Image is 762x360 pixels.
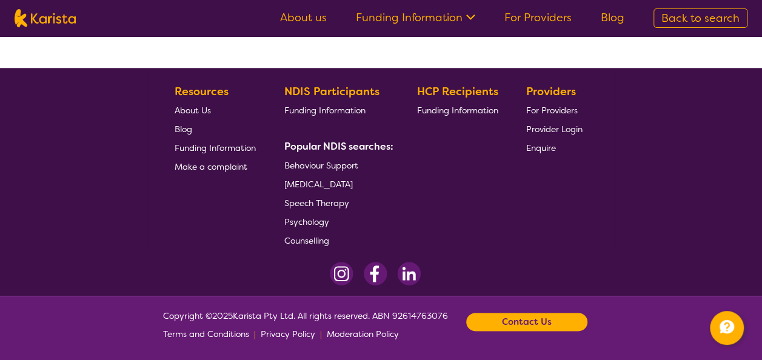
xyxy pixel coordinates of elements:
img: Instagram [330,262,353,285]
a: Back to search [653,8,747,28]
a: Blog [175,119,256,138]
p: | [320,325,322,343]
a: For Providers [504,10,572,25]
b: Resources [175,84,229,99]
span: Privacy Policy [261,328,315,339]
p: | [254,325,256,343]
a: For Providers [526,101,583,119]
span: Psychology [284,216,329,227]
span: Provider Login [526,124,583,135]
img: Karista logo [15,9,76,27]
b: HCP Recipients [416,84,498,99]
a: Funding Information [356,10,475,25]
span: Enquire [526,142,556,153]
a: Moderation Policy [327,325,399,343]
span: Speech Therapy [284,198,349,208]
span: About Us [175,105,211,116]
a: Counselling [284,231,389,250]
span: Behaviour Support [284,160,358,171]
span: Funding Information [416,105,498,116]
span: Blog [175,124,192,135]
a: Psychology [284,212,389,231]
span: Back to search [661,11,740,25]
button: Channel Menu [710,311,744,345]
a: Terms and Conditions [163,325,249,343]
span: Make a complaint [175,161,247,172]
a: [MEDICAL_DATA] [284,175,389,193]
span: [MEDICAL_DATA] [284,179,353,190]
b: Providers [526,84,576,99]
span: Counselling [284,235,329,246]
a: Privacy Policy [261,325,315,343]
img: Facebook [363,262,387,285]
a: Behaviour Support [284,156,389,175]
span: Funding Information [284,105,366,116]
span: For Providers [526,105,578,116]
a: Speech Therapy [284,193,389,212]
span: Moderation Policy [327,328,399,339]
span: Copyright © 2025 Karista Pty Ltd. All rights reserved. ABN 92614763076 [163,307,448,343]
img: LinkedIn [397,262,421,285]
b: Contact Us [502,313,552,331]
b: NDIS Participants [284,84,379,99]
a: Enquire [526,138,583,157]
a: Funding Information [284,101,389,119]
a: Make a complaint [175,157,256,176]
a: Funding Information [175,138,256,157]
b: Popular NDIS searches: [284,140,393,153]
a: Provider Login [526,119,583,138]
span: Funding Information [175,142,256,153]
span: Terms and Conditions [163,328,249,339]
a: Blog [601,10,624,25]
a: About us [280,10,327,25]
a: About Us [175,101,256,119]
a: Funding Information [416,101,498,119]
